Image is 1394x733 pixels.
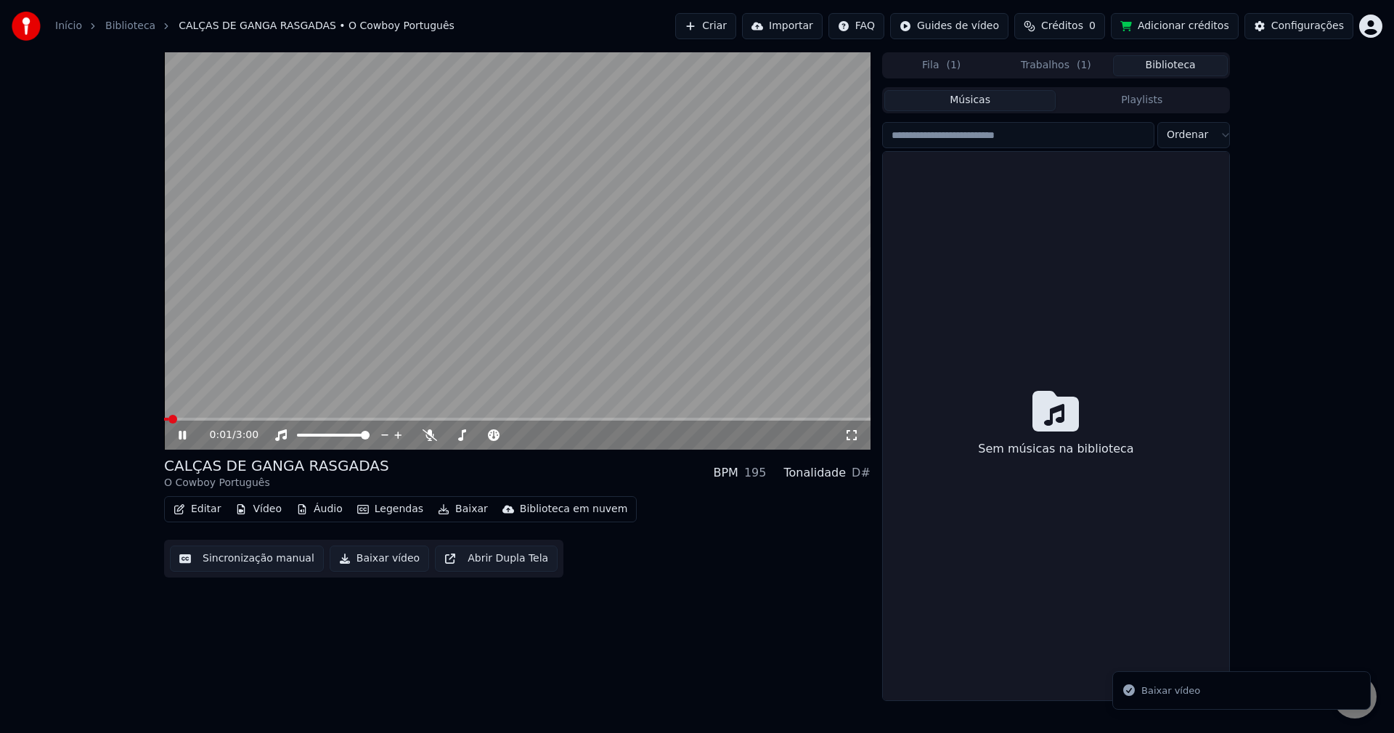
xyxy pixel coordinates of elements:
[946,58,961,73] span: ( 1 )
[432,499,494,519] button: Baixar
[170,546,324,572] button: Sincronização manual
[1113,55,1228,76] button: Biblioteca
[164,455,389,476] div: CALÇAS DE GANGA RASGADAS
[890,13,1008,39] button: Guides de vídeo
[1271,19,1344,33] div: Configurações
[1014,13,1105,39] button: Créditos0
[168,499,227,519] button: Editar
[1141,684,1200,698] div: Baixar vídeo
[1244,13,1353,39] button: Configurações
[210,428,232,442] span: 0:01
[713,464,738,482] div: BPM
[1077,58,1091,73] span: ( 1 )
[884,90,1056,111] button: Músicas
[1089,19,1096,33] span: 0
[210,428,245,442] div: /
[229,499,288,519] button: Vídeo
[884,55,999,76] button: Fila
[675,13,736,39] button: Criar
[55,19,455,33] nav: breadcrumb
[1056,90,1228,111] button: Playlists
[1111,13,1239,39] button: Adicionar créditos
[164,476,389,490] div: O Cowboy Português
[351,499,429,519] button: Legendas
[105,19,155,33] a: Biblioteca
[12,12,41,41] img: youka
[520,502,628,517] div: Biblioteca em nuvem
[179,19,455,33] span: CALÇAS DE GANGA RASGADAS • O Cowboy Português
[290,499,348,519] button: Áudio
[236,428,258,442] span: 3:00
[852,464,871,482] div: D#
[330,546,429,572] button: Baixar vídeo
[828,13,884,39] button: FAQ
[783,464,846,482] div: Tonalidade
[435,546,558,572] button: Abrir Dupla Tela
[744,464,767,482] div: 195
[742,13,823,39] button: Importar
[55,19,82,33] a: Início
[1041,19,1083,33] span: Créditos
[999,55,1114,76] button: Trabalhos
[972,434,1139,463] div: Sem músicas na biblioteca
[1167,128,1208,142] span: Ordenar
